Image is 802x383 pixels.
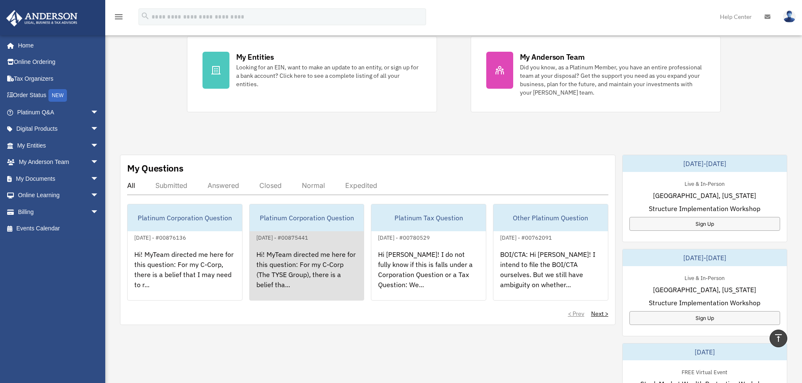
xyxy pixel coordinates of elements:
img: User Pic [783,11,796,23]
div: My Entities [236,52,274,62]
div: [DATE] - #00780529 [371,232,437,241]
div: NEW [48,89,67,102]
div: [DATE] [623,343,787,360]
span: [GEOGRAPHIC_DATA], [US_STATE] [653,285,756,295]
span: Structure Implementation Workshop [649,298,760,308]
span: Structure Implementation Workshop [649,203,760,214]
div: Live & In-Person [678,273,731,282]
a: Home [6,37,107,54]
a: Events Calendar [6,220,112,237]
a: menu [114,15,124,22]
div: All [127,181,135,190]
div: Platinum Corporation Question [250,204,364,231]
div: Platinum Tax Question [371,204,486,231]
div: [DATE] - #00876136 [128,232,193,241]
a: My Entities Looking for an EIN, want to make an update to an entity, or sign up for a bank accoun... [187,36,437,112]
i: vertical_align_top [773,333,783,343]
span: arrow_drop_down [91,187,107,204]
a: Platinum Corporation Question[DATE] - #00876136Hi! MyTeam directed me here for this question: For... [127,204,242,301]
a: Next > [591,309,608,318]
div: [DATE]-[DATE] [623,155,787,172]
span: arrow_drop_down [91,203,107,221]
a: Platinum Tax Question[DATE] - #00780529Hi [PERSON_NAME]! I do not fully know if this is falls und... [371,204,486,301]
div: BOI/CTA: Hi [PERSON_NAME]! I intend to file the BOI/CTA ourselves. But we still have ambiguity on... [493,243,608,308]
div: Other Platinum Question [493,204,608,231]
div: Hi! MyTeam directed me here for this question: For my C-Corp, there is a belief that I may need t... [128,243,242,308]
a: My Anderson Team Did you know, as a Platinum Member, you have an entire professional team at your... [471,36,721,112]
span: arrow_drop_down [91,170,107,188]
div: FREE Virtual Event [675,367,734,376]
a: vertical_align_top [770,330,787,347]
span: [GEOGRAPHIC_DATA], [US_STATE] [653,190,756,201]
div: My Questions [127,162,184,174]
a: Sign Up [629,217,780,231]
div: [DATE] - #00762091 [493,232,559,241]
a: Tax Organizers [6,70,112,87]
i: menu [114,12,124,22]
div: Live & In-Person [678,179,731,188]
a: Platinum Q&Aarrow_drop_down [6,104,112,121]
div: [DATE]-[DATE] [623,249,787,266]
div: Looking for an EIN, want to make an update to an entity, or sign up for a bank account? Click her... [236,63,421,88]
span: arrow_drop_down [91,154,107,171]
a: Online Learningarrow_drop_down [6,187,112,204]
div: Did you know, as a Platinum Member, you have an entire professional team at your disposal? Get th... [520,63,705,97]
a: My Entitiesarrow_drop_down [6,137,112,154]
span: arrow_drop_down [91,121,107,138]
div: Submitted [155,181,187,190]
span: arrow_drop_down [91,137,107,154]
div: Platinum Corporation Question [128,204,242,231]
div: Hi! MyTeam directed me here for this question: For my C-Corp (The TYSE Group), there is a belief ... [250,243,364,308]
div: Normal [302,181,325,190]
a: Sign Up [629,311,780,325]
a: Platinum Corporation Question[DATE] - #00875441Hi! MyTeam directed me here for this question: For... [249,204,365,301]
div: Closed [259,181,282,190]
a: Order StatusNEW [6,87,112,104]
a: Other Platinum Question[DATE] - #00762091BOI/CTA: Hi [PERSON_NAME]! I intend to file the BOI/CTA ... [493,204,608,301]
a: Online Ordering [6,54,112,71]
div: Answered [208,181,239,190]
img: Anderson Advisors Platinum Portal [4,10,80,26]
a: My Documentsarrow_drop_down [6,170,112,187]
div: Expedited [345,181,377,190]
div: [DATE] - #00875441 [250,232,315,241]
span: arrow_drop_down [91,104,107,121]
i: search [141,11,150,21]
div: My Anderson Team [520,52,585,62]
div: Hi [PERSON_NAME]! I do not fully know if this is falls under a Corporation Question or a Tax Ques... [371,243,486,308]
a: Billingarrow_drop_down [6,203,112,220]
a: My Anderson Teamarrow_drop_down [6,154,112,171]
a: Digital Productsarrow_drop_down [6,121,112,137]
